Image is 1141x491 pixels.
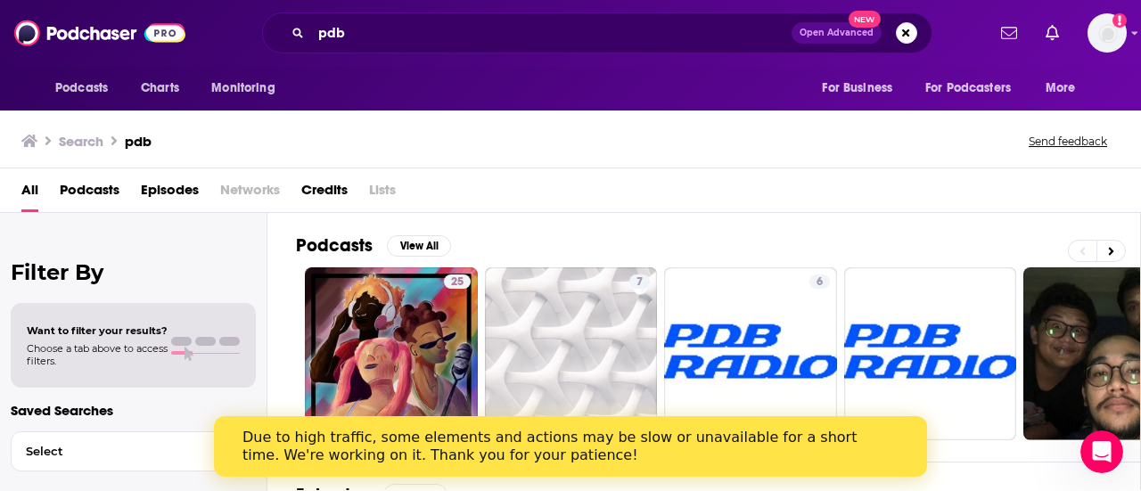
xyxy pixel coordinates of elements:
[822,76,892,101] span: For Business
[1038,18,1066,48] a: Show notifications dropdown
[220,176,280,212] span: Networks
[141,76,179,101] span: Charts
[387,235,451,257] button: View All
[21,176,38,212] a: All
[55,76,108,101] span: Podcasts
[11,402,256,419] p: Saved Searches
[262,12,932,53] div: Search podcasts, credits, & more...
[296,234,451,257] a: PodcastsView All
[199,71,298,105] button: open menu
[809,274,830,289] a: 6
[809,71,915,105] button: open menu
[800,29,874,37] span: Open Advanced
[296,234,373,257] h2: Podcasts
[914,71,1037,105] button: open menu
[129,71,190,105] a: Charts
[1112,13,1127,28] svg: Add a profile image
[925,76,1011,101] span: For Podcasters
[629,274,650,289] a: 7
[60,176,119,212] a: Podcasts
[11,431,256,471] button: Select
[664,267,837,440] a: 6
[1033,71,1098,105] button: open menu
[994,18,1024,48] a: Show notifications dropdown
[817,274,823,291] span: 6
[125,133,152,150] h3: pdb
[43,71,131,105] button: open menu
[792,22,882,44] button: Open AdvancedNew
[451,274,464,291] span: 25
[141,176,199,212] a: Episodes
[1088,13,1127,53] span: Logged in as AtriaBooks
[12,446,218,457] span: Select
[444,274,471,289] a: 25
[211,76,275,101] span: Monitoring
[1023,134,1112,149] button: Send feedback
[214,416,927,477] iframe: Intercom live chat banner
[14,16,185,50] img: Podchaser - Follow, Share and Rate Podcasts
[1088,13,1127,53] img: User Profile
[1088,13,1127,53] button: Show profile menu
[59,133,103,150] h3: Search
[636,274,643,291] span: 7
[485,267,658,440] a: 7
[1046,76,1076,101] span: More
[305,267,478,440] a: 25
[369,176,396,212] span: Lists
[301,176,348,212] a: Credits
[311,19,792,47] input: Search podcasts, credits, & more...
[849,11,881,28] span: New
[27,342,168,367] span: Choose a tab above to access filters.
[11,259,256,285] h2: Filter By
[27,324,168,337] span: Want to filter your results?
[1080,430,1123,473] iframe: Intercom live chat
